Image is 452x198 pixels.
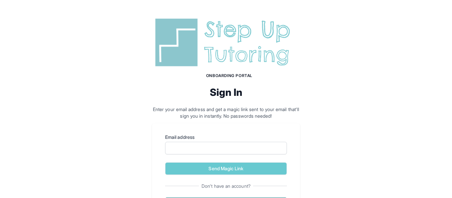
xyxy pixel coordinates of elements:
[165,162,287,175] button: Send Magic Link
[199,183,253,189] span: Don't have an account?
[152,106,300,119] p: Enter your email address and get a magic link sent to your email that'll sign you in instantly. N...
[165,134,287,140] label: Email address
[152,16,300,69] img: Step Up Tutoring horizontal logo
[152,86,300,98] h2: Sign In
[158,73,300,78] h1: Onboarding Portal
